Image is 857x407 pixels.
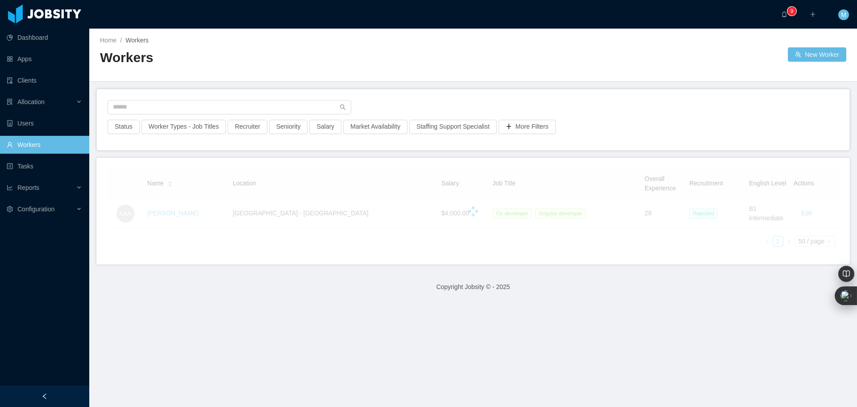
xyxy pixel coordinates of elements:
sup: 9 [787,7,796,16]
a: Home [100,37,116,44]
span: Workers [125,37,149,44]
a: icon: pie-chartDashboard [7,29,82,46]
a: icon: userWorkers [7,136,82,154]
footer: Copyright Jobsity © - 2025 [89,272,857,302]
i: icon: plus [810,11,816,17]
i: icon: bell [781,11,787,17]
button: Worker Types - Job Titles [141,120,226,134]
p: 9 [790,7,794,16]
button: Recruiter [228,120,267,134]
button: icon: plusMore Filters [499,120,556,134]
i: icon: line-chart [7,185,13,191]
h2: Workers [100,49,473,67]
span: M [841,9,846,20]
a: icon: robotUsers [7,114,82,132]
button: Market Availability [343,120,408,134]
a: icon: auditClients [7,71,82,89]
i: icon: setting [7,206,13,212]
a: icon: appstoreApps [7,50,82,68]
button: Seniority [269,120,308,134]
button: icon: usergroup-addNew Worker [788,47,846,62]
i: icon: search [340,104,346,110]
button: Salary [309,120,341,134]
span: Reports [17,184,39,191]
span: Configuration [17,206,54,213]
span: Allocation [17,98,45,105]
button: Staffing Support Specialist [409,120,497,134]
span: / [120,37,122,44]
i: icon: solution [7,99,13,105]
a: icon: profileTasks [7,157,82,175]
button: Status [108,120,140,134]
